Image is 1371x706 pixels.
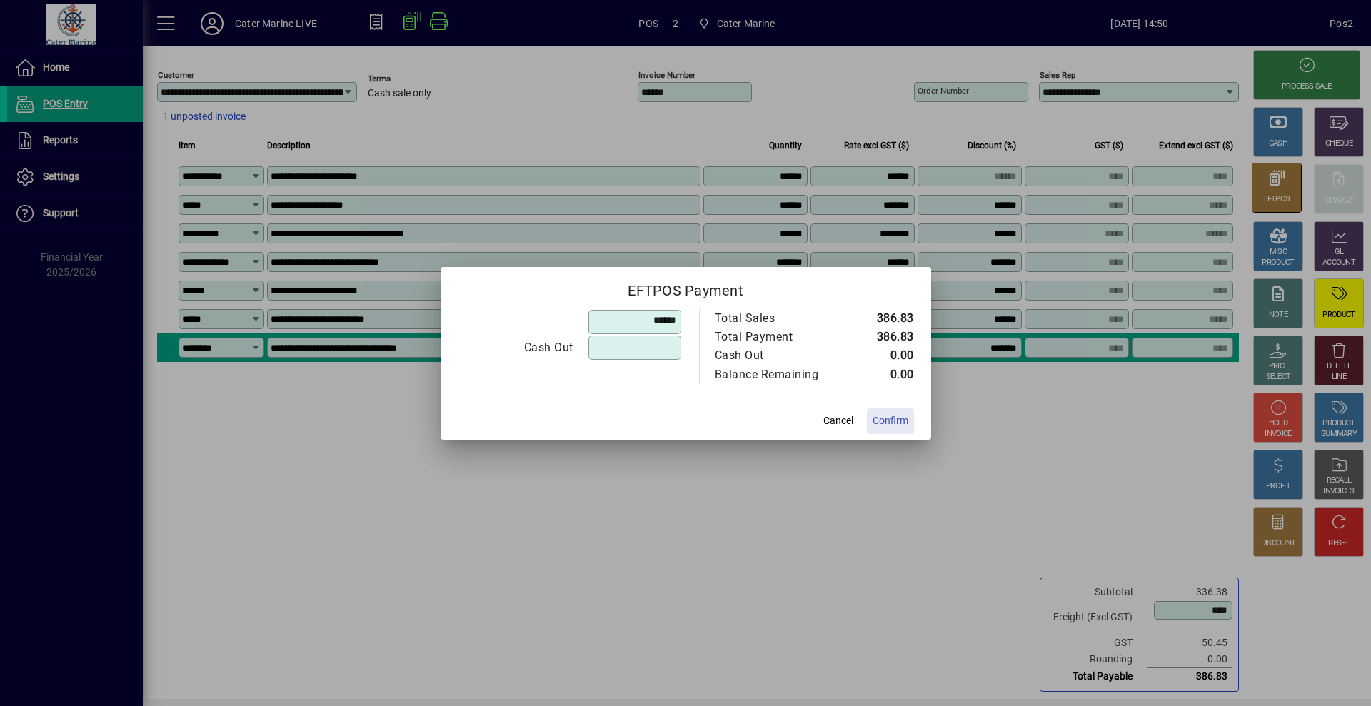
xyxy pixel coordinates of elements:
[714,328,849,346] td: Total Payment
[823,413,853,428] span: Cancel
[715,347,835,364] div: Cash Out
[849,328,914,346] td: 386.83
[849,346,914,365] td: 0.00
[714,309,849,328] td: Total Sales
[873,413,908,428] span: Confirm
[867,408,914,434] button: Confirm
[441,267,931,308] h2: EFTPOS Payment
[849,309,914,328] td: 386.83
[458,339,573,356] div: Cash Out
[715,366,835,383] div: Balance Remaining
[849,365,914,384] td: 0.00
[815,408,861,434] button: Cancel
